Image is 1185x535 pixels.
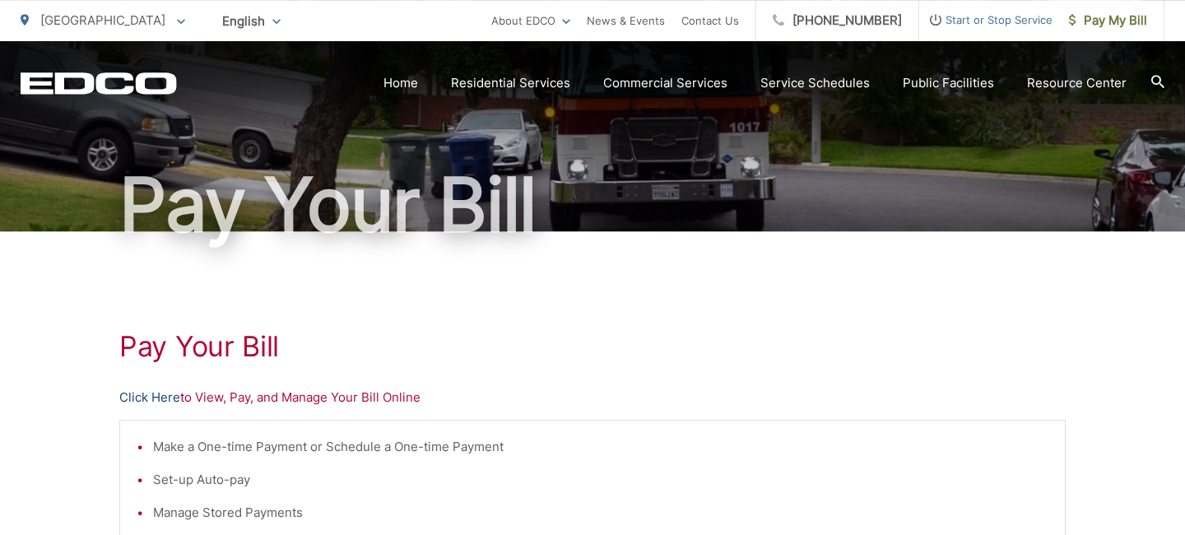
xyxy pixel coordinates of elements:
[153,437,1048,457] li: Make a One-time Payment or Schedule a One-time Payment
[119,330,1066,363] h1: Pay Your Bill
[587,11,665,30] a: News & Events
[1027,73,1127,93] a: Resource Center
[210,7,293,35] span: English
[119,388,1066,407] p: to View, Pay, and Manage Your Bill Online
[153,503,1048,523] li: Manage Stored Payments
[681,11,739,30] a: Contact Us
[153,470,1048,490] li: Set-up Auto-pay
[383,73,418,93] a: Home
[1069,11,1147,30] span: Pay My Bill
[603,73,727,93] a: Commercial Services
[21,164,1164,246] h1: Pay Your Bill
[760,73,870,93] a: Service Schedules
[451,73,570,93] a: Residential Services
[40,12,165,28] span: [GEOGRAPHIC_DATA]
[903,73,994,93] a: Public Facilities
[21,72,177,95] a: EDCD logo. Return to the homepage.
[491,11,570,30] a: About EDCO
[119,388,180,407] a: Click Here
